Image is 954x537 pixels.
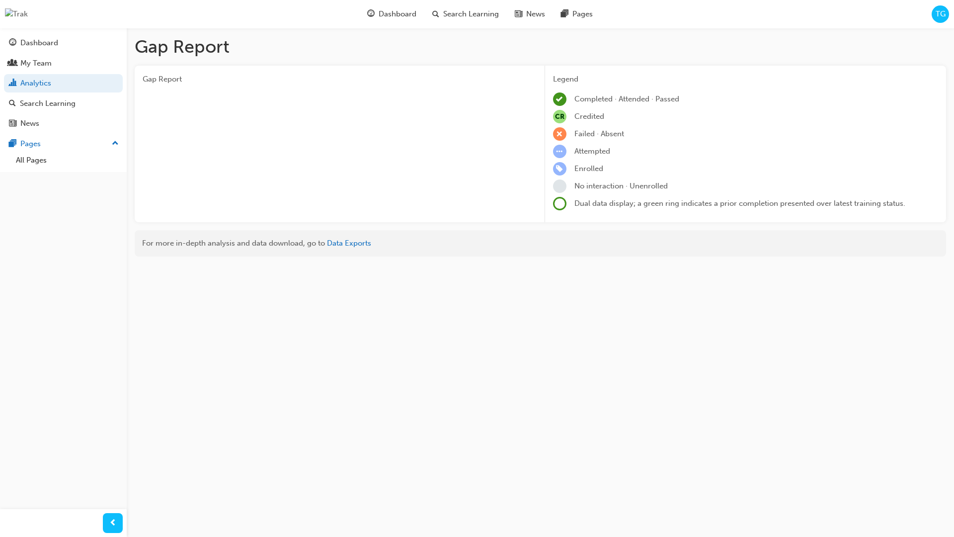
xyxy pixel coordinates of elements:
div: For more in-depth analysis and data download, go to [142,238,939,249]
a: pages-iconPages [553,4,601,24]
span: null-icon [553,110,566,123]
div: Legend [553,74,939,85]
a: News [4,114,123,133]
button: Pages [4,135,123,153]
span: up-icon [112,137,119,150]
span: learningRecordVerb_COMPLETE-icon [553,92,566,106]
a: guage-iconDashboard [359,4,424,24]
span: pages-icon [9,140,16,149]
div: Pages [20,138,41,150]
span: pages-icon [561,8,568,20]
span: Gap Report [143,74,529,85]
a: All Pages [12,153,123,168]
span: people-icon [9,59,16,68]
span: chart-icon [9,79,16,88]
img: Trak [5,8,28,20]
a: search-iconSearch Learning [424,4,507,24]
span: Completed · Attended · Passed [574,94,679,103]
span: prev-icon [109,517,117,530]
div: Search Learning [20,98,76,109]
span: News [526,8,545,20]
span: Search Learning [443,8,499,20]
button: DashboardMy TeamAnalyticsSearch LearningNews [4,32,123,135]
span: Credited [574,112,604,121]
span: search-icon [432,8,439,20]
div: Dashboard [20,37,58,49]
span: Pages [572,8,593,20]
span: guage-icon [9,39,16,48]
a: news-iconNews [507,4,553,24]
div: News [20,118,39,129]
a: Search Learning [4,94,123,113]
span: guage-icon [367,8,375,20]
a: My Team [4,54,123,73]
span: search-icon [9,99,16,108]
a: Analytics [4,74,123,92]
span: Enrolled [574,164,603,173]
span: Dual data display; a green ring indicates a prior completion presented over latest training status. [574,199,905,208]
span: learningRecordVerb_ENROLL-icon [553,162,566,176]
span: TG [936,8,946,20]
button: TG [932,5,949,23]
span: learningRecordVerb_FAIL-icon [553,127,566,141]
span: Dashboard [379,8,416,20]
span: learningRecordVerb_ATTEMPT-icon [553,145,566,158]
a: Dashboard [4,34,123,52]
span: news-icon [9,119,16,128]
div: My Team [20,58,52,69]
span: Attempted [574,147,610,156]
span: Failed · Absent [574,129,624,138]
a: Data Exports [327,239,371,248]
h1: Gap Report [135,36,946,58]
span: No interaction · Unenrolled [574,181,668,190]
span: learningRecordVerb_NONE-icon [553,179,566,193]
span: news-icon [515,8,522,20]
